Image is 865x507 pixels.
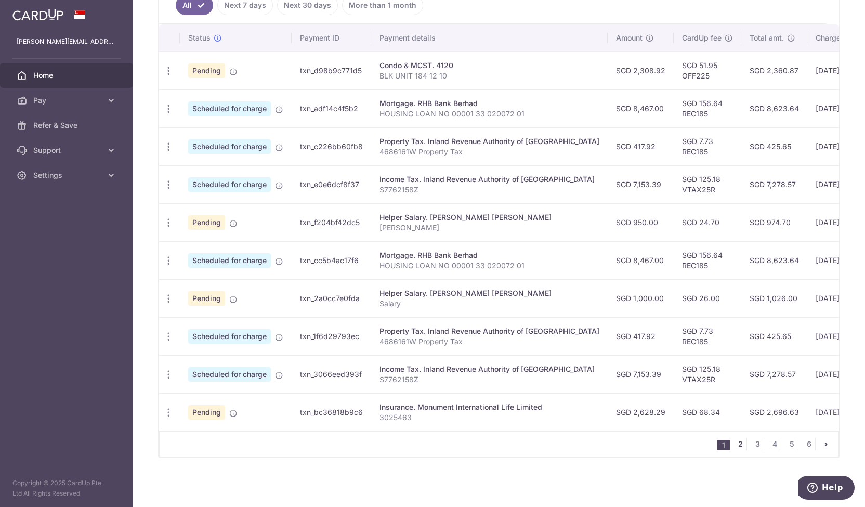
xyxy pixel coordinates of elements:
[608,355,674,393] td: SGD 7,153.39
[674,241,741,279] td: SGD 156.64 REC185
[741,317,807,355] td: SGD 425.65
[741,355,807,393] td: SGD 7,278.57
[741,393,807,431] td: SGD 2,696.63
[188,63,225,78] span: Pending
[292,393,371,431] td: txn_bc36818b9c6
[608,203,674,241] td: SGD 950.00
[379,326,599,336] div: Property Tax. Inland Revenue Authority of [GEOGRAPHIC_DATA]
[188,405,225,420] span: Pending
[292,165,371,203] td: txn_e0e6dcf8f37
[674,279,741,317] td: SGD 26.00
[379,261,599,271] p: HOUSING LOAN NO 00001 33 020072 01
[379,412,599,423] p: 3025463
[674,203,741,241] td: SGD 24.70
[33,95,102,106] span: Pay
[292,317,371,355] td: txn_1f6d29793ec
[379,288,599,298] div: Helper Salary. [PERSON_NAME] [PERSON_NAME]
[734,438,746,450] a: 2
[608,241,674,279] td: SGD 8,467.00
[292,355,371,393] td: txn_3066eed393f
[379,98,599,109] div: Mortgage. RHB Bank Berhad
[292,241,371,279] td: txn_cc5b4ac17f6
[741,279,807,317] td: SGD 1,026.00
[608,165,674,203] td: SGD 7,153.39
[616,33,643,43] span: Amount
[608,127,674,165] td: SGD 417.92
[379,109,599,119] p: HOUSING LOAN NO 00001 33 020072 01
[379,60,599,71] div: Condo & MCST. 4120
[768,438,781,450] a: 4
[379,212,599,223] div: Helper Salary. [PERSON_NAME] [PERSON_NAME]
[608,317,674,355] td: SGD 417.92
[682,33,722,43] span: CardUp fee
[188,177,271,192] span: Scheduled for charge
[371,24,608,51] th: Payment details
[33,170,102,180] span: Settings
[379,185,599,195] p: S7762158Z
[816,33,858,43] span: Charge date
[717,432,838,457] nav: pager
[188,33,211,43] span: Status
[17,36,116,47] p: [PERSON_NAME][EMAIL_ADDRESS][PERSON_NAME][DOMAIN_NAME]
[608,393,674,431] td: SGD 2,628.29
[379,174,599,185] div: Income Tax. Inland Revenue Authority of [GEOGRAPHIC_DATA]
[292,24,371,51] th: Payment ID
[741,89,807,127] td: SGD 8,623.64
[674,355,741,393] td: SGD 125.18 VTAX25R
[379,298,599,309] p: Salary
[292,127,371,165] td: txn_c226bb60fb8
[379,223,599,233] p: [PERSON_NAME]
[188,101,271,116] span: Scheduled for charge
[674,317,741,355] td: SGD 7.73 REC185
[803,438,815,450] a: 6
[292,279,371,317] td: txn_2a0cc7e0fda
[379,147,599,157] p: 4686161W Property Tax
[798,476,855,502] iframe: Opens a widget where you can find more information
[188,291,225,306] span: Pending
[188,253,271,268] span: Scheduled for charge
[379,374,599,385] p: S7762158Z
[33,70,102,81] span: Home
[379,402,599,412] div: Insurance. Monument International Life Limited
[292,89,371,127] td: txn_adf14c4f5b2
[717,440,730,450] li: 1
[188,139,271,154] span: Scheduled for charge
[33,145,102,155] span: Support
[674,51,741,89] td: SGD 51.95 OFF225
[188,215,225,230] span: Pending
[674,127,741,165] td: SGD 7.73 REC185
[751,438,764,450] a: 3
[741,127,807,165] td: SGD 425.65
[379,71,599,81] p: BLK UNIT 184 12 10
[379,336,599,347] p: 4686161W Property Tax
[12,8,63,21] img: CardUp
[379,136,599,147] div: Property Tax. Inland Revenue Authority of [GEOGRAPHIC_DATA]
[741,203,807,241] td: SGD 974.70
[785,438,798,450] a: 5
[188,367,271,382] span: Scheduled for charge
[674,393,741,431] td: SGD 68.34
[188,329,271,344] span: Scheduled for charge
[33,120,102,131] span: Refer & Save
[292,203,371,241] td: txn_f204bf42dc5
[674,165,741,203] td: SGD 125.18 VTAX25R
[741,165,807,203] td: SGD 7,278.57
[741,241,807,279] td: SGD 8,623.64
[379,364,599,374] div: Income Tax. Inland Revenue Authority of [GEOGRAPHIC_DATA]
[292,51,371,89] td: txn_d98b9c771d5
[750,33,784,43] span: Total amt.
[741,51,807,89] td: SGD 2,360.87
[608,279,674,317] td: SGD 1,000.00
[674,89,741,127] td: SGD 156.64 REC185
[608,89,674,127] td: SGD 8,467.00
[608,51,674,89] td: SGD 2,308.92
[379,250,599,261] div: Mortgage. RHB Bank Berhad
